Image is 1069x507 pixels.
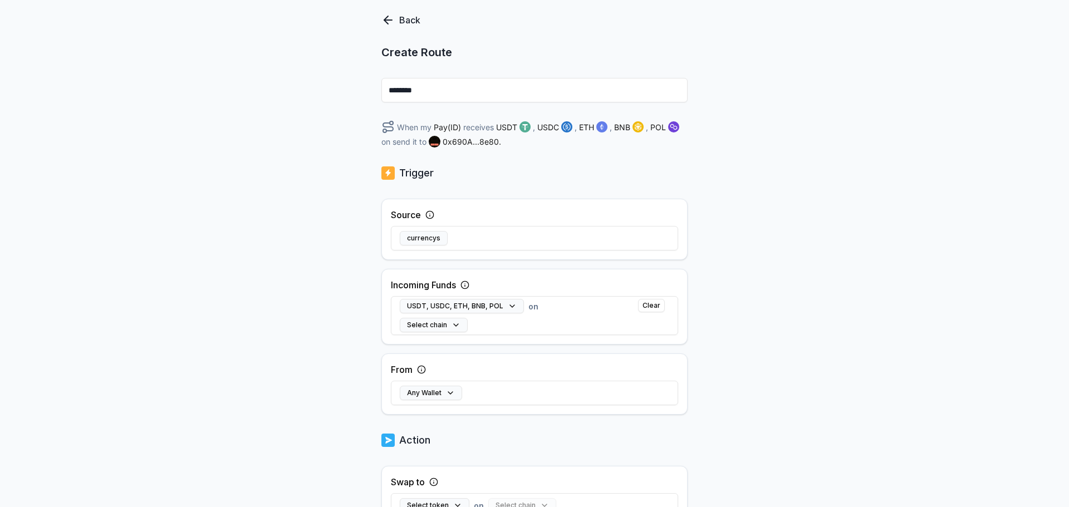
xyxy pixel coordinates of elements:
[400,299,524,313] button: USDT, USDC, ETH, BNB, POL
[391,208,421,221] label: Source
[533,121,535,133] span: ,
[610,121,612,133] span: ,
[614,121,630,133] span: BNB
[561,121,572,132] img: logo
[528,301,538,312] span: on
[632,121,644,132] img: logo
[596,121,607,132] img: logo
[575,121,577,133] span: ,
[579,121,594,133] span: ETH
[668,121,679,132] img: logo
[400,231,448,245] button: currencys
[400,318,468,332] button: Select chain
[496,121,517,133] span: USDT
[399,165,434,181] p: Trigger
[391,475,425,489] label: Swap to
[399,13,420,27] p: Back
[400,386,462,400] button: Any Wallet
[650,121,666,133] span: POL
[443,136,501,147] span: 0x690A...8e80 .
[434,121,461,133] span: Pay(ID)
[399,432,430,448] p: Action
[391,363,413,376] label: From
[638,299,665,312] button: Clear
[381,432,395,448] img: logo
[537,121,559,133] span: USDC
[519,121,531,132] img: logo
[646,121,648,133] span: ,
[381,45,688,60] p: Create Route
[381,165,395,181] img: logo
[391,278,456,292] label: Incoming Funds
[381,120,688,147] div: When my receives on send it to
